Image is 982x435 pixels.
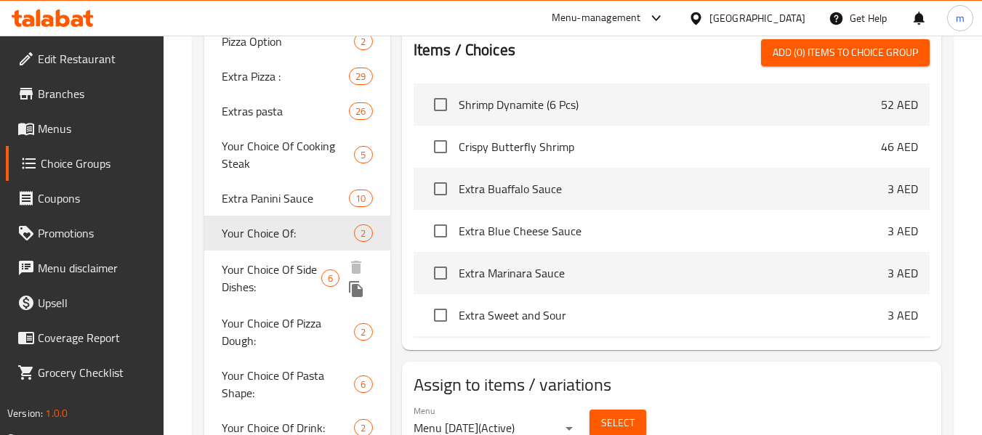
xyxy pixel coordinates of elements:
[355,227,371,240] span: 2
[38,259,153,277] span: Menu disclaimer
[6,355,164,390] a: Grocery Checklist
[38,85,153,102] span: Branches
[414,373,930,397] h2: Assign to items / variations
[552,9,641,27] div: Menu-management
[773,44,918,62] span: Add (0) items to choice group
[38,364,153,381] span: Grocery Checklist
[425,174,456,204] span: Select choice
[204,94,390,129] div: Extras pasta26
[888,264,918,282] p: 3 AED
[350,70,371,84] span: 29
[354,375,372,393] div: Choices
[425,258,456,288] span: Select choice
[38,294,153,312] span: Upsell
[38,50,153,68] span: Edit Restaurant
[45,404,68,423] span: 1.0.0
[6,76,164,111] a: Branches
[709,10,805,26] div: [GEOGRAPHIC_DATA]
[425,216,456,246] span: Select choice
[6,181,164,216] a: Coupons
[601,414,635,432] span: Select
[345,278,367,300] button: duplicate
[459,138,881,155] span: Crispy Butterfly Shrimp
[881,138,918,155] p: 46 AED
[761,39,930,66] button: Add (0) items to choice group
[355,148,371,162] span: 5
[322,272,339,285] span: 6
[350,105,371,118] span: 26
[355,378,371,391] span: 6
[7,404,43,423] span: Version:
[956,10,965,26] span: m
[459,264,888,282] span: Extra Marinara Sauce
[6,216,164,251] a: Promotions
[349,190,372,207] div: Choices
[204,216,390,251] div: Your Choice Of:2
[204,181,390,216] div: Extra Panini Sauce10
[38,329,153,346] span: Coverage Report
[355,325,371,339] span: 2
[6,285,164,320] a: Upsell
[204,306,390,358] div: Your Choice Of Pizza Dough:2
[425,300,456,330] span: Select choice
[881,96,918,113] p: 52 AED
[459,96,881,113] span: Shrimp Dynamite (6 Pcs)
[888,222,918,240] p: 3 AED
[354,224,372,242] div: Choices
[204,129,390,181] div: Your Choice Of Cooking Steak5
[222,102,349,120] span: Extras pasta
[222,224,354,242] span: Your Choice Of:
[204,251,390,306] div: Your Choice Of Side Dishes:6deleteduplicate
[349,102,372,120] div: Choices
[888,306,918,324] p: 3 AED
[321,269,339,287] div: Choices
[222,367,354,402] span: Your Choice Of Pasta Shape:
[459,180,888,198] span: Extra Buaffalo Sauce
[222,137,354,172] span: Your Choice Of Cooking Steak
[222,68,349,85] span: Extra Pizza :
[414,407,435,415] label: Menu
[38,224,153,242] span: Promotions
[459,222,888,240] span: Extra Blue Cheese Sauce
[6,111,164,146] a: Menus
[222,261,321,296] span: Your Choice Of Side Dishes:
[204,59,390,94] div: Extra Pizza :29
[222,314,354,349] span: Your Choice Of Pizza Dough:
[349,68,372,85] div: Choices
[38,120,153,137] span: Menus
[350,192,371,206] span: 10
[355,35,371,49] span: 2
[345,256,367,278] button: delete
[414,39,515,61] h2: Items / Choices
[459,306,888,324] span: Extra Sweet and Sour
[888,180,918,198] p: 3 AED
[41,155,153,172] span: Choice Groups
[204,24,390,59] div: Pizza Option2
[204,358,390,410] div: Your Choice Of Pasta Shape:6
[6,251,164,285] a: Menu disclaimer
[354,146,372,163] div: Choices
[355,421,371,435] span: 2
[222,190,349,207] span: Extra Panini Sauce
[38,190,153,207] span: Coupons
[354,33,372,50] div: Choices
[6,146,164,181] a: Choice Groups
[6,41,164,76] a: Edit Restaurant
[222,33,354,50] span: Pizza Option
[354,323,372,341] div: Choices
[6,320,164,355] a: Coverage Report
[425,131,456,162] span: Select choice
